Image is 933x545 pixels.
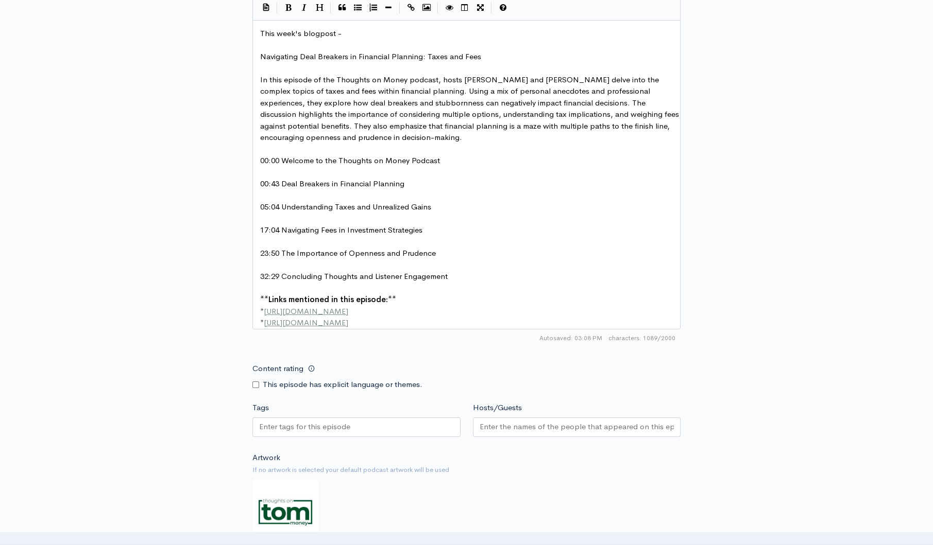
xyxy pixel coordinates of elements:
[268,294,388,304] span: Links mentioned in this episode:
[491,2,492,14] i: |
[260,271,448,281] span: 32:29 Concluding Thoughts and Listener Engagement
[260,51,481,61] span: Navigating Deal Breakers in Financial Planning: Taxes and Fees
[277,2,278,14] i: |
[437,2,438,14] i: |
[260,225,422,235] span: 17:04 Navigating Fees in Investment Strategies
[473,402,522,414] label: Hosts/Guests
[260,155,440,165] span: 00:00 Welcome to the Thoughts on Money Podcast
[260,179,404,188] span: 00:43 Deal Breakers in Financial Planning
[263,379,422,391] label: This episode has explicit language or themes.
[260,248,436,258] span: 23:50 The Importance of Openness and Prudence
[252,402,269,414] label: Tags
[399,2,400,14] i: |
[480,421,674,433] input: Enter the names of the people that appeared on this episode
[252,358,303,379] label: Content rating
[252,465,681,475] small: If no artwork is selected your default podcast artwork will be used
[264,318,348,327] span: [URL][DOMAIN_NAME]
[260,75,681,143] span: In this episode of the Thoughts on Money podcast, hosts [PERSON_NAME] and [PERSON_NAME] delve int...
[330,2,331,14] i: |
[259,421,352,433] input: Enter tags for this episode
[264,306,348,316] span: [URL][DOMAIN_NAME]
[252,452,280,464] label: Artwork
[260,28,342,38] span: This week's blogpost -
[539,333,602,343] span: Autosaved: 03:08 PM
[260,202,431,212] span: 05:04 Understanding Taxes and Unrealized Gains
[608,333,675,343] span: 1089/2000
